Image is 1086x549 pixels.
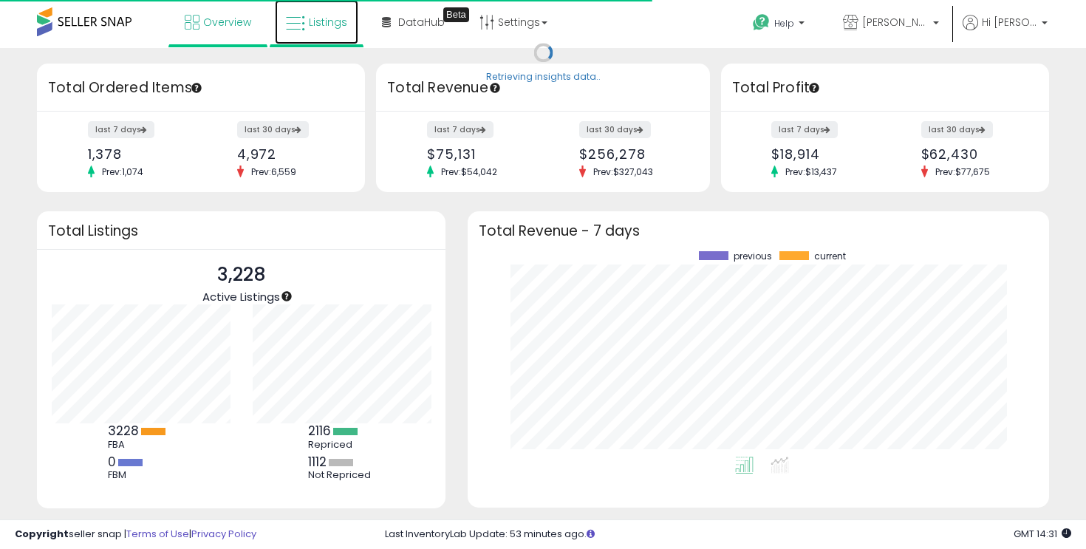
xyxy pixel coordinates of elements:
div: Retrieving insights data.. [486,71,601,84]
div: Repriced [308,439,375,451]
div: FBA [108,439,174,451]
span: Help [774,17,794,30]
span: Prev: $327,043 [586,166,660,178]
div: Tooltip anchor [280,290,293,303]
div: $256,278 [579,146,684,162]
div: seller snap | | [15,528,256,542]
div: $18,914 [771,146,873,162]
div: Tooltip anchor [190,81,203,95]
div: Not Repriced [308,469,375,481]
label: last 7 days [771,121,838,138]
div: 4,972 [237,146,339,162]
span: DataHub [398,15,445,30]
i: Get Help [752,13,771,32]
b: 3228 [108,422,139,440]
h3: Total Revenue - 7 days [479,225,1038,236]
label: last 7 days [427,121,494,138]
div: Last InventoryLab Update: 53 minutes ago. [385,528,1072,542]
span: previous [734,251,772,262]
a: Hi [PERSON_NAME] [963,15,1048,48]
b: 1112 [308,453,327,471]
span: Prev: $54,042 [434,166,505,178]
h3: Total Profit [732,78,1038,98]
span: Prev: 6,559 [244,166,304,178]
span: current [814,251,846,262]
h3: Total Ordered Items [48,78,354,98]
h3: Total Listings [48,225,434,236]
span: Prev: 1,074 [95,166,151,178]
span: Listings [309,15,347,30]
span: Overview [203,15,251,30]
i: Click here to read more about un-synced listings. [587,529,595,539]
h3: Total Revenue [387,78,699,98]
a: Help [741,2,819,48]
div: $62,430 [921,146,1023,162]
span: Prev: $13,437 [778,166,844,178]
label: last 30 days [237,121,309,138]
div: Tooltip anchor [443,7,469,22]
div: $75,131 [427,146,532,162]
b: 2116 [308,422,331,440]
strong: Copyright [15,527,69,541]
span: Active Listings [202,289,280,304]
div: 1,378 [88,146,190,162]
a: Privacy Policy [191,527,256,541]
label: last 7 days [88,121,154,138]
span: Prev: $77,675 [928,166,997,178]
span: [PERSON_NAME] & [PERSON_NAME] LLC [862,15,929,30]
span: 2025-10-14 14:31 GMT [1014,527,1071,541]
p: 3,228 [202,261,280,289]
div: FBM [108,469,174,481]
label: last 30 days [921,121,993,138]
div: Tooltip anchor [807,81,821,95]
span: Hi [PERSON_NAME] [982,15,1037,30]
b: 0 [108,453,116,471]
label: last 30 days [579,121,651,138]
a: Terms of Use [126,527,189,541]
div: Tooltip anchor [488,81,502,95]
